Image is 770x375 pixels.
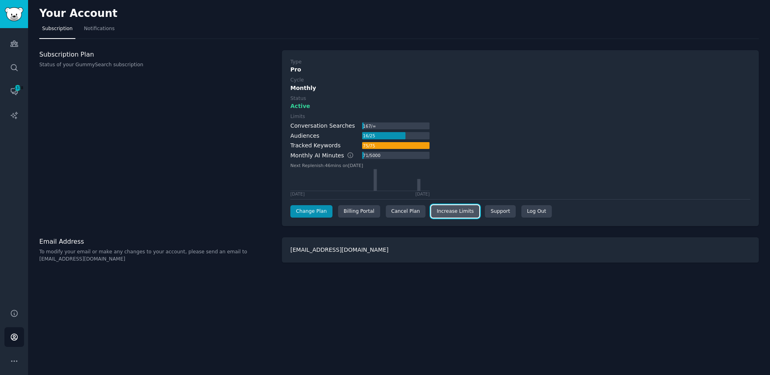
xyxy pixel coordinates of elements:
span: 1338 [14,85,21,91]
div: [DATE] [290,191,305,197]
span: Subscription [42,25,73,33]
a: 1338 [4,82,24,101]
span: Active [290,102,310,110]
div: Pro [290,65,750,74]
a: Notifications [81,22,118,39]
div: Cancel Plan [386,205,426,218]
h3: Email Address [39,237,274,246]
a: Change Plan [290,205,332,218]
p: To modify your email or make any changes to your account, please send an email to [EMAIL_ADDRESS]... [39,249,274,263]
div: Billing Portal [338,205,380,218]
a: Subscription [39,22,75,39]
div: Limits [290,113,305,120]
a: Support [485,205,515,218]
div: 16 / 25 [362,132,376,139]
div: 71 / 5000 [362,152,381,159]
h2: Your Account [39,7,118,20]
h3: Subscription Plan [39,50,274,59]
div: Log Out [521,205,552,218]
div: [EMAIL_ADDRESS][DOMAIN_NAME] [282,237,759,263]
div: 75 / 75 [362,142,376,149]
div: Status [290,95,306,102]
div: Tracked Keywords [290,141,340,150]
a: Increase Limits [431,205,480,218]
div: Cycle [290,77,304,84]
div: Conversation Searches [290,122,355,130]
span: Notifications [84,25,115,33]
img: GummySearch logo [5,7,23,21]
text: Next Replenish: 46 mins on [DATE] [290,163,363,168]
div: 167 / ∞ [362,122,377,130]
div: [DATE] [415,191,430,197]
div: Monthly AI Minutes [290,151,362,160]
div: Audiences [290,132,319,140]
div: Monthly [290,84,750,92]
p: Status of your GummySearch subscription [39,61,274,69]
div: Type [290,59,302,66]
